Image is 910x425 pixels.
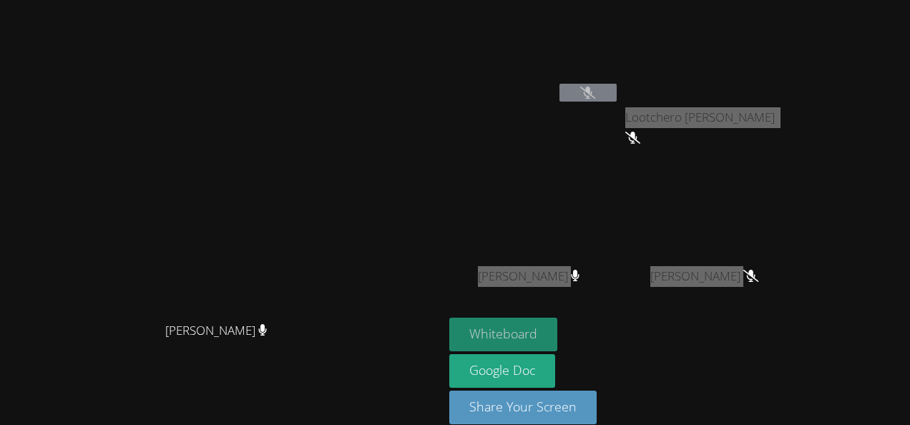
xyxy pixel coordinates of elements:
span: [PERSON_NAME] [650,266,758,287]
span: [PERSON_NAME] [165,321,268,341]
button: Share Your Screen [449,391,597,424]
span: Lootchero [PERSON_NAME] [625,107,784,149]
span: [PERSON_NAME] [478,266,580,287]
a: Google Doc [449,354,555,388]
button: Whiteboard [449,318,557,351]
